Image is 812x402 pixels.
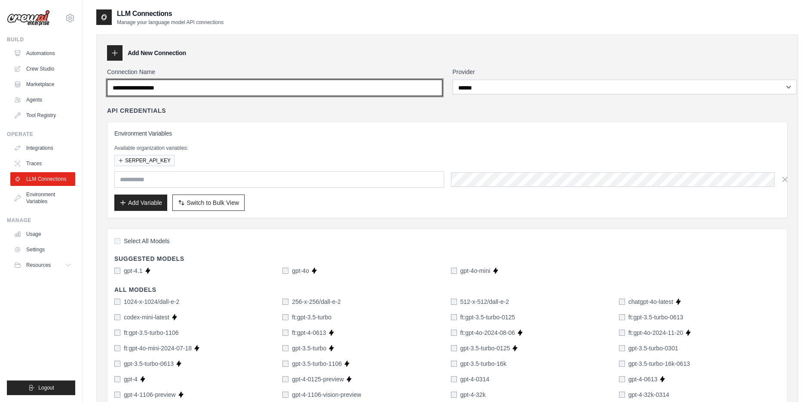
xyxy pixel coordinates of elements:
span: Select All Models [124,237,170,245]
label: gpt-3.5-turbo-0301 [628,344,678,353]
input: gpt-3.5-turbo-1106 [282,361,288,367]
label: gpt-3.5-turbo-16k [460,359,506,368]
input: 256-x-256/dall-e-2 [282,299,288,305]
label: gpt-4 [124,375,138,383]
input: gpt-3.5-turbo-16k [451,361,457,367]
h4: API Credentials [107,106,166,115]
h4: All Models [114,285,780,294]
label: gpt-3.5-turbo [292,344,326,353]
label: gpt-4-0314 [460,375,490,383]
input: gpt-4-1106-vision-preview [282,392,288,398]
label: ft:gpt-4o-2024-08-06 [460,328,515,337]
button: Resources [10,258,75,272]
a: Marketplace [10,77,75,91]
span: Switch to Bulk View [187,198,239,207]
label: 256-x-256/dall-e-2 [292,297,341,306]
a: Agents [10,93,75,107]
label: gpt-4-1106-vision-preview [292,390,361,399]
input: gpt-4.1 [114,268,120,274]
label: gpt-3.5-turbo-1106 [292,359,342,368]
span: Resources [26,262,51,269]
label: gpt-4o [292,266,309,275]
label: gpt-3.5-turbo-0125 [460,344,510,353]
input: gpt-4-0613 [619,376,625,382]
input: ft:gpt-3.5-turbo-1106 [114,330,120,336]
div: Build [7,36,75,43]
label: gpt-3.5-turbo-16k-0613 [628,359,690,368]
label: chatgpt-4o-latest [628,297,673,306]
label: Connection Name [107,68,442,76]
div: Operate [7,131,75,138]
label: 1024-x-1024/dall-e-2 [124,297,179,306]
label: gpt-4-0613 [628,375,658,383]
label: codex-mini-latest [124,313,169,322]
a: Usage [10,227,75,241]
input: gpt-4o-mini [451,268,457,274]
button: SERPER_API_KEY [114,155,175,166]
input: chatgpt-4o-latest [619,299,625,305]
a: LLM Connections [10,172,75,186]
a: Automations [10,46,75,60]
input: gpt-4o [282,268,288,274]
label: Provider [453,68,788,76]
label: ft:gpt-3.5-turbo-1106 [124,328,179,337]
label: ft:gpt-4-0613 [292,328,326,337]
input: codex-mini-latest [114,314,120,320]
label: ft:gpt-3.5-turbo-0125 [460,313,515,322]
input: 512-x-512/dall-e-2 [451,299,457,305]
img: Logo [7,10,50,26]
input: gpt-4-32k [451,392,457,398]
a: Environment Variables [10,188,75,208]
input: ft:gpt-3.5-turbo-0125 [451,314,457,320]
input: ft:gpt-3.5-turbo-0613 [619,314,625,320]
label: gpt-3.5-turbo-0613 [124,359,174,368]
input: Select All Models [114,238,120,244]
a: Tool Registry [10,108,75,122]
label: gpt-4o-mini [460,266,490,275]
a: Integrations [10,141,75,155]
button: Add Variable [114,195,167,211]
h4: Suggested Models [114,254,780,263]
button: Logout [7,380,75,395]
label: gpt-4-0125-preview [292,375,344,383]
input: gpt-4-0125-preview [282,376,288,382]
input: gpt-3.5-turbo-0613 [114,361,120,367]
a: Settings [10,243,75,257]
input: ft:gpt-3.5-turbo [282,314,288,320]
h3: Environment Variables [114,129,780,138]
label: 512-x-512/dall-e-2 [460,297,509,306]
label: ft:gpt-4o-mini-2024-07-18 [124,344,192,353]
input: ft:gpt-4o-2024-11-20 [619,330,625,336]
input: gpt-4-32k-0314 [619,392,625,398]
label: gpt-4-32k-0314 [628,390,669,399]
input: gpt-3.5-turbo-16k-0613 [619,361,625,367]
input: gpt-4-0314 [451,376,457,382]
div: Manage [7,217,75,224]
p: Available organization variables: [114,145,780,152]
input: gpt-4-1106-preview [114,392,120,398]
label: gpt-4.1 [124,266,143,275]
input: gpt-3.5-turbo-0125 [451,345,457,351]
span: Logout [38,384,54,391]
button: Switch to Bulk View [172,195,245,211]
label: ft:gpt-3.5-turbo-0613 [628,313,683,322]
label: ft:gpt-3.5-turbo [292,313,331,322]
input: gpt-4 [114,376,120,382]
p: Manage your language model API connections [117,19,224,26]
label: gpt-4-32k [460,390,486,399]
input: ft:gpt-4-0613 [282,330,288,336]
a: Crew Studio [10,62,75,76]
input: gpt-3.5-turbo-0301 [619,345,625,351]
label: ft:gpt-4o-2024-11-20 [628,328,683,337]
a: Traces [10,157,75,170]
input: ft:gpt-4o-2024-08-06 [451,330,457,336]
input: ft:gpt-4o-mini-2024-07-18 [114,345,120,351]
h2: LLM Connections [117,9,224,19]
input: gpt-3.5-turbo [282,345,288,351]
h3: Add New Connection [128,49,186,57]
input: 1024-x-1024/dall-e-2 [114,299,120,305]
label: gpt-4-1106-preview [124,390,176,399]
